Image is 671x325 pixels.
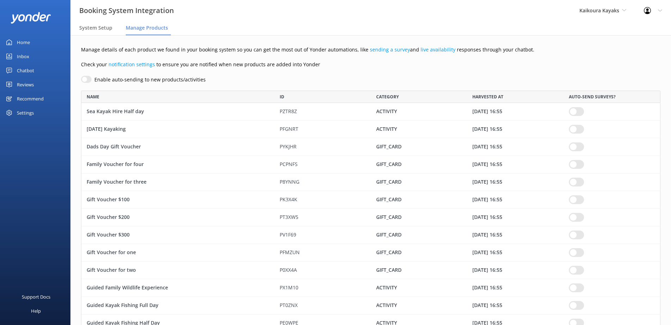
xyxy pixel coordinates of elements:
[371,173,467,191] div: GIFT_CARD
[467,173,564,191] div: 02 Sep 25 16:55
[274,209,371,226] div: PT3XW5
[81,244,274,262] div: Gift Voucher for one
[81,279,274,297] div: Guided Family Wildlife Experience
[371,103,467,121] div: ACTIVITY
[467,262,564,279] div: 02 Sep 25 16:55
[467,121,564,138] div: 02 Sep 25 16:55
[81,209,274,226] div: Gift Voucher $200
[274,121,371,138] div: PFGNRT
[274,279,371,297] div: PX1M10
[421,46,455,53] a: live availability
[81,61,660,68] p: Check your to ensure you are notified when new products are added into Yonder
[81,262,660,279] div: row
[81,244,660,262] div: row
[31,304,41,318] div: Help
[17,106,34,120] div: Settings
[467,156,564,173] div: 02 Sep 25 16:55
[472,93,503,100] span: HARVESTED AT
[274,138,371,156] div: PYKJHR
[467,297,564,314] div: 02 Sep 25 16:55
[274,173,371,191] div: P8YNNG
[467,279,564,297] div: 02 Sep 25 16:55
[22,290,50,304] div: Support Docs
[371,209,467,226] div: GIFT_CARD
[467,138,564,156] div: 02 Sep 25 16:55
[569,93,616,100] span: AUTO-SEND SURVEYS?
[467,226,564,244] div: 02 Sep 25 16:55
[371,297,467,314] div: ACTIVITY
[81,121,274,138] div: Christmas Day Kayaking
[81,297,274,314] div: Guided Kayak Fishing Full Day
[280,93,284,100] span: ID
[274,226,371,244] div: PV1F69
[81,173,274,191] div: Family Voucher for three
[126,24,168,31] span: Manage Products
[371,279,467,297] div: ACTIVITY
[87,93,99,100] span: NAME
[81,297,660,314] div: row
[11,12,51,24] img: yonder-white-logo.png
[371,262,467,279] div: GIFT_CARD
[274,191,371,209] div: PK3X4K
[371,121,467,138] div: ACTIVITY
[371,156,467,173] div: GIFT_CARD
[81,173,660,191] div: row
[81,226,274,244] div: Gift Voucher $300
[81,191,274,209] div: Gift Voucher $100
[274,156,371,173] div: PCPNFS
[108,61,155,68] a: notification settings
[79,5,174,16] h3: Booking System Integration
[467,191,564,209] div: 02 Sep 25 16:55
[81,226,660,244] div: row
[17,92,44,106] div: Recommend
[467,244,564,262] div: 02 Sep 25 16:55
[81,262,274,279] div: Gift Voucher for two
[371,226,467,244] div: GIFT_CARD
[81,156,660,173] div: row
[17,49,29,63] div: Inbox
[81,209,660,226] div: row
[17,78,34,92] div: Reviews
[81,138,274,156] div: Dads Day Gift Voucher
[81,103,660,121] div: row
[579,7,619,14] span: Kaikoura Kayaks
[274,103,371,121] div: PZTR8Z
[371,244,467,262] div: GIFT_CARD
[376,93,399,100] span: CATEGORY
[17,35,30,49] div: Home
[81,156,274,173] div: Family Voucher for four
[467,209,564,226] div: 02 Sep 25 16:55
[274,262,371,279] div: P0XX4A
[274,297,371,314] div: PT0ZNX
[81,121,660,138] div: row
[81,46,660,54] p: Manage details of each product we found in your booking system so you can get the most out of Yon...
[371,138,467,156] div: GIFT_CARD
[274,244,371,262] div: PFMZUN
[467,103,564,121] div: 02 Sep 25 16:55
[371,191,467,209] div: GIFT_CARD
[17,63,34,78] div: Chatbot
[81,191,660,209] div: row
[81,103,274,121] div: Sea Kayak Hire Half day
[79,24,112,31] span: System Setup
[81,279,660,297] div: row
[81,138,660,156] div: row
[370,46,410,53] a: sending a survey
[94,76,206,84] label: Enable auto-sending to new products/activities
